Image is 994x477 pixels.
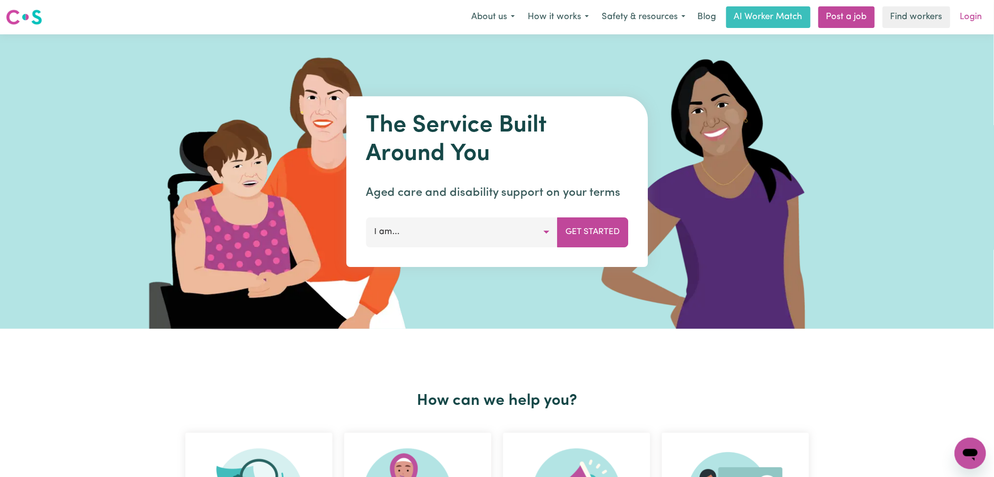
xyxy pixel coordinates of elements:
a: Post a job [818,6,875,28]
button: How it works [521,7,595,27]
button: Safety & resources [595,7,692,27]
img: Careseekers logo [6,8,42,26]
a: Login [954,6,988,28]
a: Find workers [883,6,950,28]
button: About us [465,7,521,27]
a: Blog [692,6,722,28]
button: I am... [366,217,558,247]
h2: How can we help you? [179,392,815,410]
p: Aged care and disability support on your terms [366,184,628,202]
a: Careseekers logo [6,6,42,28]
a: AI Worker Match [726,6,811,28]
button: Get Started [557,217,628,247]
iframe: Button to launch messaging window [955,438,986,469]
h1: The Service Built Around You [366,112,628,168]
